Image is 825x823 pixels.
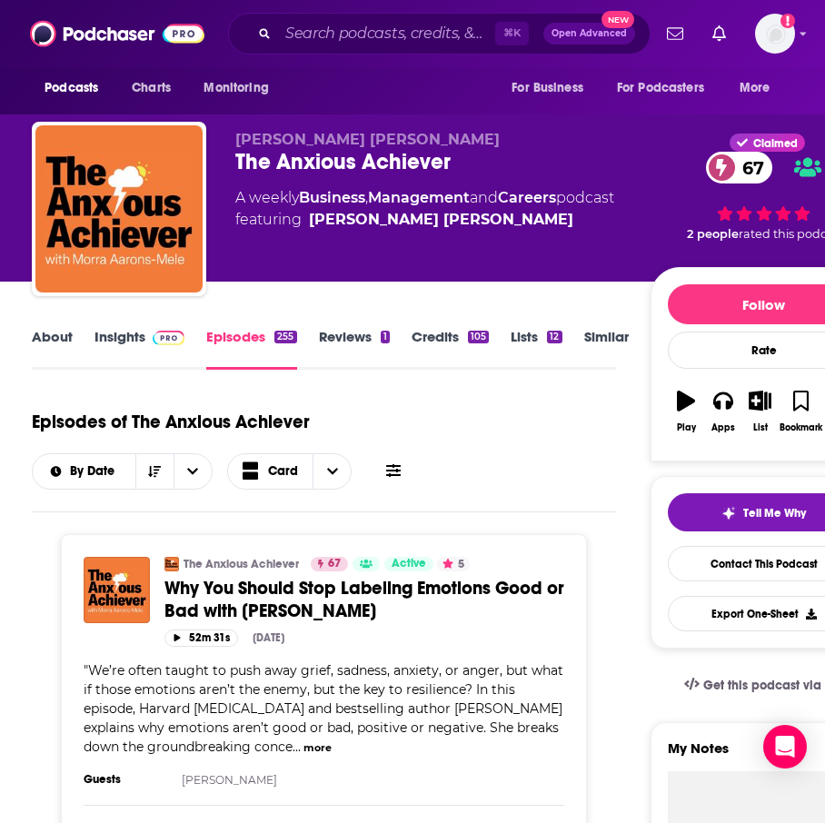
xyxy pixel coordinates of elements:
[755,14,795,54] span: Logged in as shcarlos
[164,557,179,571] img: The Anxious Achiever
[437,557,470,571] button: 5
[309,209,573,231] a: Morra Aarons -Mele
[299,189,365,206] a: Business
[741,379,779,444] button: List
[204,75,268,101] span: Monitoring
[753,422,768,433] div: List
[495,22,529,45] span: ⌘ K
[84,662,563,755] span: We’re often taught to push away grief, sadness, anxiety, or anger, but what if those emotions are...
[84,662,563,755] span: "
[740,75,770,101] span: More
[268,465,298,478] span: Card
[328,555,341,573] span: 67
[668,379,705,444] button: Play
[132,75,171,101] span: Charts
[227,453,353,490] button: Choose View
[706,152,773,183] a: 67
[182,773,277,787] a: [PERSON_NAME]
[32,71,122,105] button: open menu
[35,125,203,293] img: The Anxious Achiever
[605,71,731,105] button: open menu
[120,71,182,105] a: Charts
[780,422,822,433] div: Bookmark
[780,14,795,28] svg: Add a profile image
[543,23,635,45] button: Open AdvancedNew
[511,328,562,370] a: Lists12
[164,630,238,647] button: 52m 31s
[412,328,489,370] a: Credits105
[724,152,773,183] span: 67
[512,75,583,101] span: For Business
[365,189,368,206] span: ,
[228,13,651,55] div: Search podcasts, credits, & more...
[135,454,174,489] button: Sort Direction
[293,739,301,755] span: ...
[727,71,793,105] button: open menu
[498,189,556,206] a: Careers
[753,139,798,148] span: Claimed
[274,331,296,343] div: 255
[94,328,184,370] a: InsightsPodchaser Pro
[755,14,795,54] img: User Profile
[235,131,500,148] span: [PERSON_NAME] [PERSON_NAME]
[303,740,332,756] button: more
[743,506,806,521] span: Tell Me Why
[704,379,741,444] button: Apps
[779,379,823,444] button: Bookmark
[755,14,795,54] button: Show profile menu
[235,187,614,231] div: A weekly podcast
[601,11,634,28] span: New
[319,328,390,370] a: Reviews1
[381,331,390,343] div: 1
[253,631,284,644] div: [DATE]
[617,75,704,101] span: For Podcasters
[547,331,562,343] div: 12
[687,227,739,241] span: 2 people
[153,331,184,345] img: Podchaser Pro
[660,18,691,49] a: Show notifications dropdown
[33,465,135,478] button: open menu
[32,411,310,433] h1: Episodes of The Anxious Achiever
[164,577,564,622] a: Why You Should Stop Labeling Emotions Good or Bad with [PERSON_NAME]
[721,506,736,521] img: tell me why sparkle
[368,189,470,206] a: Management
[235,209,614,231] span: featuring
[384,557,433,571] a: Active
[705,18,733,49] a: Show notifications dropdown
[311,557,348,571] a: 67
[392,555,426,573] span: Active
[584,328,629,370] a: Similar
[206,328,296,370] a: Episodes255
[30,16,204,51] img: Podchaser - Follow, Share and Rate Podcasts
[468,331,489,343] div: 105
[677,422,696,433] div: Play
[278,19,495,48] input: Search podcasts, credits, & more...
[552,29,627,38] span: Open Advanced
[84,557,150,623] img: Why You Should Stop Labeling Emotions Good or Bad with Dr. Susan David
[70,465,121,478] span: By Date
[174,454,212,489] button: open menu
[191,71,292,105] button: open menu
[32,453,213,490] h2: Choose List sort
[499,71,606,105] button: open menu
[84,772,165,787] h3: Guests
[470,189,498,206] span: and
[32,328,73,370] a: About
[711,422,735,433] div: Apps
[184,557,299,571] a: The Anxious Achiever
[763,725,807,768] div: Open Intercom Messenger
[45,75,98,101] span: Podcasts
